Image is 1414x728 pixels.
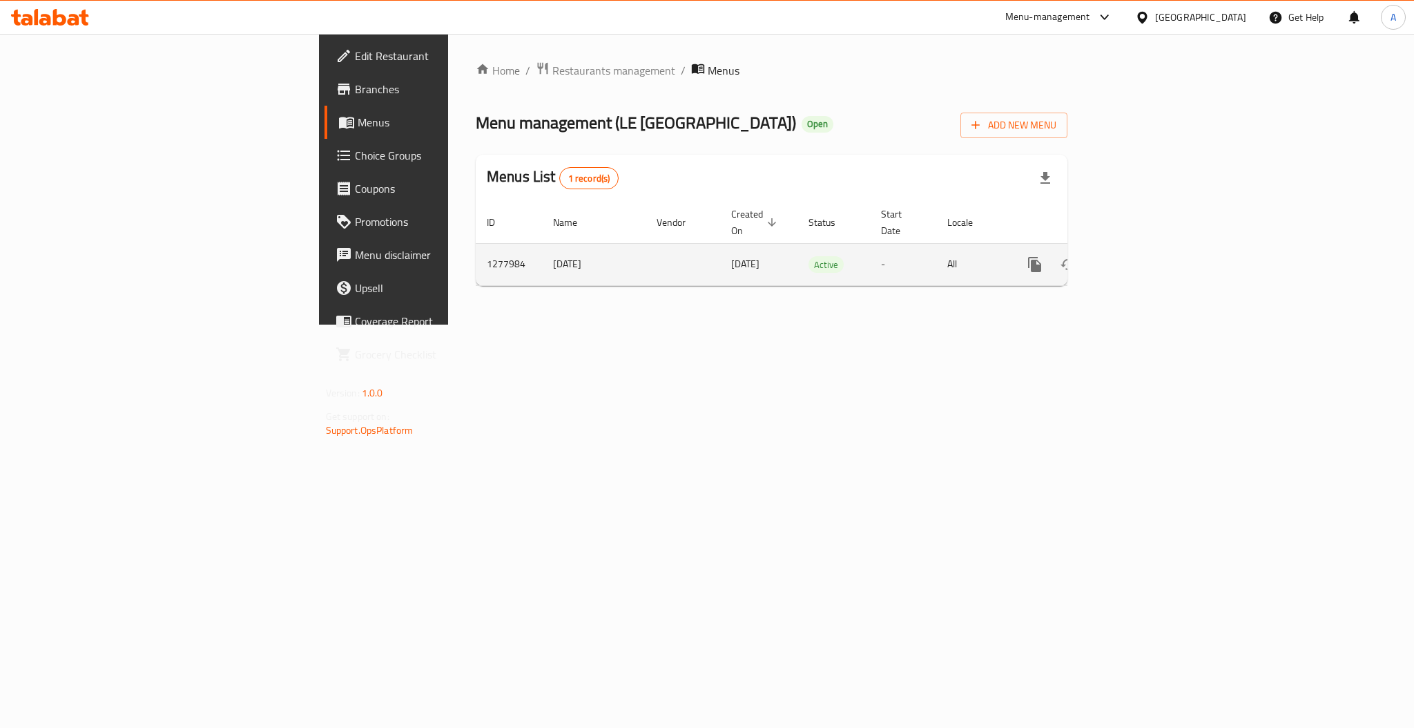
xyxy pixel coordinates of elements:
span: Menu management ( LE [GEOGRAPHIC_DATA] ) [476,107,796,138]
span: Get support on: [326,408,389,425]
span: Created On [731,206,781,239]
span: 1 record(s) [560,172,619,185]
span: Add New Menu [971,117,1056,134]
button: more [1018,248,1052,281]
a: Upsell [325,271,555,305]
td: - [870,243,936,285]
div: [GEOGRAPHIC_DATA] [1155,10,1246,25]
span: Restaurants management [552,62,675,79]
span: Locale [947,214,991,231]
span: Status [808,214,853,231]
span: Upsell [355,280,544,296]
span: Active [808,257,844,273]
a: Menu disclaimer [325,238,555,271]
div: Export file [1029,162,1062,195]
button: Change Status [1052,248,1085,281]
span: Promotions [355,213,544,230]
span: Name [553,214,595,231]
nav: breadcrumb [476,61,1067,79]
span: Menus [708,62,739,79]
a: Branches [325,73,555,106]
div: Menu-management [1005,9,1090,26]
span: Start Date [881,206,920,239]
a: Coupons [325,172,555,205]
span: Branches [355,81,544,97]
a: Coverage Report [325,305,555,338]
span: 1.0.0 [362,384,383,402]
a: Edit Restaurant [325,39,555,73]
span: Vendor [657,214,704,231]
a: Choice Groups [325,139,555,172]
td: [DATE] [542,243,646,285]
h2: Menus List [487,166,619,189]
li: / [681,62,686,79]
button: Add New Menu [960,113,1067,138]
a: Promotions [325,205,555,238]
span: ID [487,214,513,231]
div: Active [808,256,844,273]
div: Open [802,116,833,133]
span: Version: [326,384,360,402]
span: A [1391,10,1396,25]
a: Grocery Checklist [325,338,555,371]
a: Menus [325,106,555,139]
span: Coupons [355,180,544,197]
a: Restaurants management [536,61,675,79]
a: Support.OpsPlatform [326,421,414,439]
span: Menu disclaimer [355,247,544,263]
th: Actions [1007,202,1162,244]
span: Grocery Checklist [355,346,544,363]
td: All [936,243,1007,285]
table: enhanced table [476,202,1162,286]
span: [DATE] [731,255,759,273]
span: Open [802,118,833,130]
div: Total records count [559,167,619,189]
span: Choice Groups [355,147,544,164]
span: Edit Restaurant [355,48,544,64]
span: Menus [358,114,544,131]
span: Coverage Report [355,313,544,329]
